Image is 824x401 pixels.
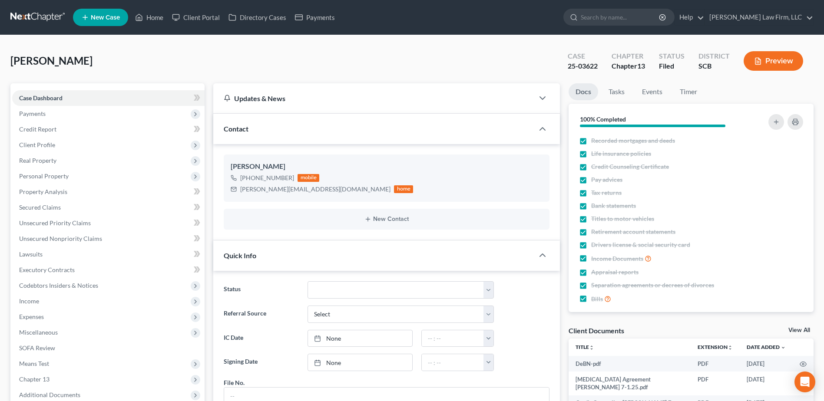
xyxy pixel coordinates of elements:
[698,51,730,61] div: District
[602,83,632,100] a: Tasks
[591,240,690,249] span: Drivers license & social security card
[240,174,294,182] div: [PHONE_NUMBER]
[581,9,660,25] input: Search by name...
[224,125,248,133] span: Contact
[747,344,786,350] a: Date Added expand_more
[580,115,626,123] strong: 100% Completed
[591,175,622,184] span: Pay advices
[19,219,91,227] span: Unsecured Priority Claims
[240,185,390,194] div: [PERSON_NAME][EMAIL_ADDRESS][DOMAIN_NAME]
[224,94,523,103] div: Updates & News
[691,371,740,395] td: PDF
[231,161,543,172] div: [PERSON_NAME]
[10,54,93,67] span: [PERSON_NAME]
[591,201,636,210] span: Bank statements
[591,136,675,145] span: Recorded mortgages and deeds
[224,10,291,25] a: Directory Cases
[635,83,669,100] a: Events
[781,345,786,350] i: expand_more
[19,329,58,336] span: Miscellaneous
[675,10,704,25] a: Help
[224,251,256,260] span: Quick Info
[698,344,733,350] a: Extensionunfold_more
[12,215,205,231] a: Unsecured Priority Claims
[219,354,303,371] label: Signing Date
[19,110,46,117] span: Payments
[12,90,205,106] a: Case Dashboard
[12,184,205,200] a: Property Analysis
[19,360,49,367] span: Means Test
[291,10,339,25] a: Payments
[308,354,412,371] a: None
[12,231,205,247] a: Unsecured Nonpriority Claims
[19,204,61,211] span: Secured Claims
[422,354,484,371] input: -- : --
[788,327,810,333] a: View All
[394,185,413,193] div: home
[569,371,691,395] td: [MEDICAL_DATA] Agreement [PERSON_NAME] 7-1.25.pdf
[19,157,56,164] span: Real Property
[224,378,245,387] div: File No.
[569,326,624,335] div: Client Documents
[12,247,205,262] a: Lawsuits
[612,61,645,71] div: Chapter
[591,214,654,223] span: Titles to motor vehicles
[728,345,733,350] i: unfold_more
[308,330,412,347] a: None
[19,125,56,133] span: Credit Report
[19,172,69,180] span: Personal Property
[219,306,303,323] label: Referral Source
[422,330,484,347] input: -- : --
[569,356,691,371] td: DeBN-pdf
[19,94,63,102] span: Case Dashboard
[591,188,622,197] span: Tax returns
[219,330,303,347] label: IC Date
[131,10,168,25] a: Home
[19,235,102,242] span: Unsecured Nonpriority Claims
[19,188,67,195] span: Property Analysis
[589,345,594,350] i: unfold_more
[19,141,55,148] span: Client Profile
[219,281,303,299] label: Status
[91,14,120,21] span: New Case
[19,297,39,305] span: Income
[591,149,651,158] span: Life insurance policies
[591,162,669,171] span: Credit Counseling Certificate
[576,344,594,350] a: Titleunfold_more
[568,51,598,61] div: Case
[569,83,598,100] a: Docs
[19,282,98,289] span: Codebtors Insiders & Notices
[740,371,793,395] td: [DATE]
[659,51,685,61] div: Status
[744,51,803,71] button: Preview
[612,51,645,61] div: Chapter
[673,83,704,100] a: Timer
[19,266,75,273] span: Executory Contracts
[591,227,675,236] span: Retirement account statements
[705,10,813,25] a: [PERSON_NAME] Law Firm, LLC
[19,391,80,398] span: Additional Documents
[12,262,205,278] a: Executory Contracts
[12,340,205,356] a: SOFA Review
[691,356,740,371] td: PDF
[12,200,205,215] a: Secured Claims
[19,344,55,352] span: SOFA Review
[231,216,543,223] button: New Contact
[740,356,793,371] td: [DATE]
[794,371,815,392] div: Open Intercom Messenger
[591,254,643,263] span: Income Documents
[19,250,43,258] span: Lawsuits
[19,313,44,320] span: Expenses
[568,61,598,71] div: 25-03622
[298,174,319,182] div: mobile
[12,122,205,137] a: Credit Report
[591,295,603,303] span: Bills
[637,62,645,70] span: 13
[168,10,224,25] a: Client Portal
[659,61,685,71] div: Filed
[698,61,730,71] div: SCB
[19,375,50,383] span: Chapter 13
[591,268,639,276] span: Appraisal reports
[591,281,714,289] span: Separation agreements or decrees of divorces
